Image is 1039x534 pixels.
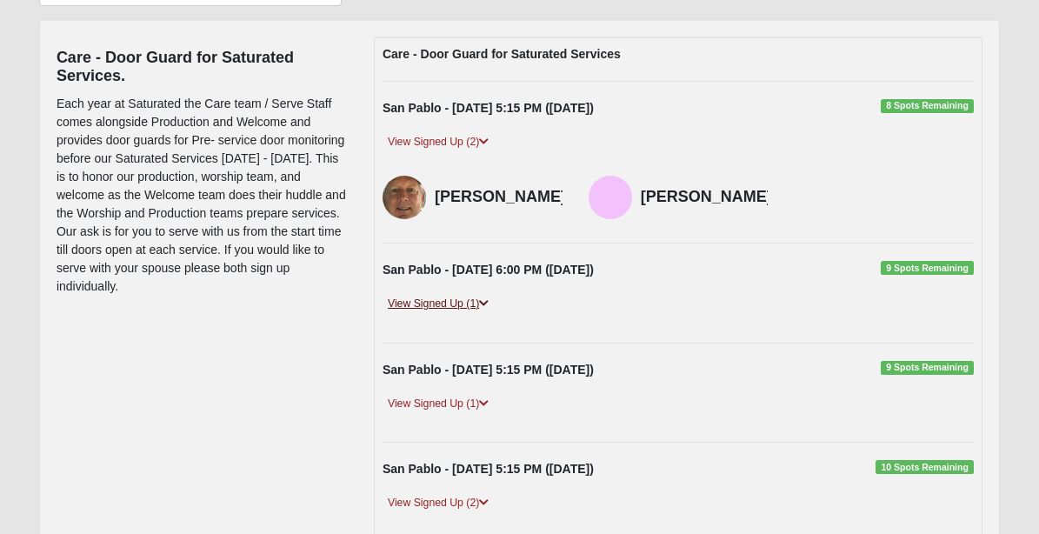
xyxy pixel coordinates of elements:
strong: Care - Door Guard for Saturated Services [383,47,621,61]
strong: San Pablo - [DATE] 5:15 PM ([DATE]) [383,462,594,476]
strong: San Pablo - [DATE] 5:15 PM ([DATE]) [383,101,594,115]
span: 9 Spots Remaining [881,261,974,275]
strong: San Pablo - [DATE] 5:15 PM ([DATE]) [383,363,594,377]
span: 8 Spots Remaining [881,99,974,113]
span: 10 Spots Remaining [876,460,974,474]
span: 9 Spots Remaining [881,361,974,375]
a: View Signed Up (2) [383,133,494,151]
strong: San Pablo - [DATE] 6:00 PM ([DATE]) [383,263,594,277]
h4: [PERSON_NAME] [641,188,772,207]
img: Carl Eurenius [589,176,632,219]
img: Rich Blankenship [383,176,426,219]
a: View Signed Up (1) [383,295,494,313]
h4: Care - Door Guard for Saturated Services. [57,49,348,86]
a: View Signed Up (1) [383,395,494,413]
h4: [PERSON_NAME] [435,188,566,207]
p: Each year at Saturated the Care team / Serve Staff comes alongside Production and Welcome and pro... [57,95,348,296]
a: View Signed Up (2) [383,494,494,512]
